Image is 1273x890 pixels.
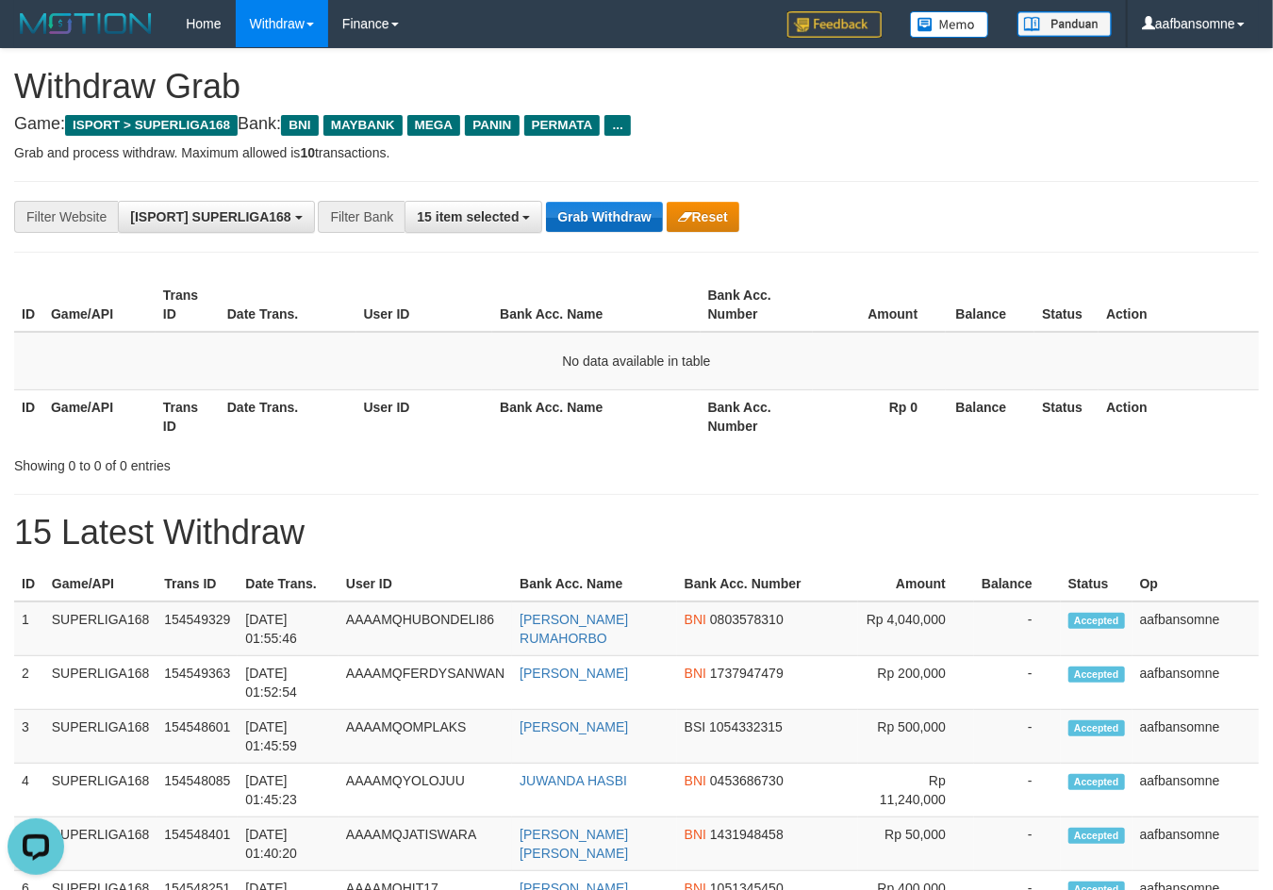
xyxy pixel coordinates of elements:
button: [ISPORT] SUPERLIGA168 [118,201,314,233]
span: Copy 1054332315 to clipboard [709,719,783,734]
th: Bank Acc. Number [701,389,813,443]
a: [PERSON_NAME] [PERSON_NAME] [520,827,628,861]
span: BNI [281,115,318,136]
th: Bank Acc. Name [492,389,700,443]
td: - [974,817,1061,871]
td: 1 [14,602,44,656]
span: Copy 1737947479 to clipboard [710,666,784,681]
span: BSI [685,719,706,734]
td: [DATE] 01:55:46 [238,602,339,656]
th: Bank Acc. Number [701,278,813,332]
th: Balance [974,567,1061,602]
td: Rp 500,000 [858,710,974,764]
span: Copy 0453686730 to clipboard [710,773,784,788]
span: ISPORT > SUPERLIGA168 [65,115,238,136]
th: Status [1034,278,1099,332]
th: Status [1061,567,1132,602]
th: Amount [858,567,974,602]
span: MEGA [407,115,461,136]
span: MAYBANK [323,115,403,136]
td: Rp 4,040,000 [858,602,974,656]
button: Reset [667,202,739,232]
td: AAAAMQOMPLAKS [339,710,512,764]
button: 15 item selected [405,201,542,233]
a: [PERSON_NAME] [520,719,628,734]
th: Status [1034,389,1099,443]
td: 154549329 [157,602,238,656]
td: SUPERLIGA168 [44,764,157,817]
th: Trans ID [156,278,220,332]
th: Bank Acc. Name [512,567,677,602]
td: Rp 200,000 [858,656,974,710]
img: panduan.png [1017,11,1112,37]
h1: 15 Latest Withdraw [14,514,1259,552]
th: Action [1099,389,1259,443]
td: No data available in table [14,332,1259,390]
span: PERMATA [524,115,601,136]
th: User ID [356,278,493,332]
span: BNI [685,666,706,681]
td: aafbansomne [1132,817,1259,871]
th: Balance [946,389,1034,443]
h4: Game: Bank: [14,115,1259,134]
th: Bank Acc. Name [492,278,700,332]
td: - [974,656,1061,710]
th: Trans ID [157,567,238,602]
th: Date Trans. [238,567,339,602]
td: Rp 50,000 [858,817,974,871]
th: Balance [946,278,1034,332]
strong: 10 [300,145,315,160]
td: [DATE] 01:52:54 [238,656,339,710]
td: aafbansomne [1132,710,1259,764]
td: AAAAMQHUBONDELI86 [339,602,512,656]
td: SUPERLIGA168 [44,602,157,656]
td: AAAAMQYOLOJUU [339,764,512,817]
th: Bank Acc. Number [677,567,858,602]
p: Grab and process withdraw. Maximum allowed is transactions. [14,143,1259,162]
td: aafbansomne [1132,764,1259,817]
td: [DATE] 01:45:23 [238,764,339,817]
span: 15 item selected [417,209,519,224]
td: SUPERLIGA168 [44,656,157,710]
td: SUPERLIGA168 [44,710,157,764]
td: - [974,710,1061,764]
span: [ISPORT] SUPERLIGA168 [130,209,290,224]
span: ... [604,115,630,136]
td: 154548085 [157,764,238,817]
a: [PERSON_NAME] RUMAHORBO [520,612,628,646]
a: JUWANDA HASBI [520,773,627,788]
span: Copy 0803578310 to clipboard [710,612,784,627]
td: [DATE] 01:45:59 [238,710,339,764]
span: BNI [685,612,706,627]
span: Accepted [1068,720,1125,736]
td: aafbansomne [1132,656,1259,710]
th: ID [14,278,43,332]
th: Action [1099,278,1259,332]
td: - [974,764,1061,817]
div: Filter Website [14,201,118,233]
span: Accepted [1068,667,1125,683]
td: 3 [14,710,44,764]
span: PANIN [465,115,519,136]
a: [PERSON_NAME] [520,666,628,681]
td: aafbansomne [1132,602,1259,656]
div: Filter Bank [318,201,405,233]
td: 154548401 [157,817,238,871]
th: Amount [813,278,947,332]
h1: Withdraw Grab [14,68,1259,106]
img: MOTION_logo.png [14,9,157,38]
td: SUPERLIGA168 [44,817,157,871]
th: User ID [339,567,512,602]
th: Date Trans. [220,278,356,332]
td: Rp 11,240,000 [858,764,974,817]
td: AAAAMQJATISWARA [339,817,512,871]
td: AAAAMQFERDYSANWAN [339,656,512,710]
th: Game/API [44,567,157,602]
th: Game/API [43,389,156,443]
span: Accepted [1068,613,1125,629]
th: User ID [356,389,493,443]
td: [DATE] 01:40:20 [238,817,339,871]
th: ID [14,389,43,443]
th: Rp 0 [813,389,947,443]
span: BNI [685,827,706,842]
